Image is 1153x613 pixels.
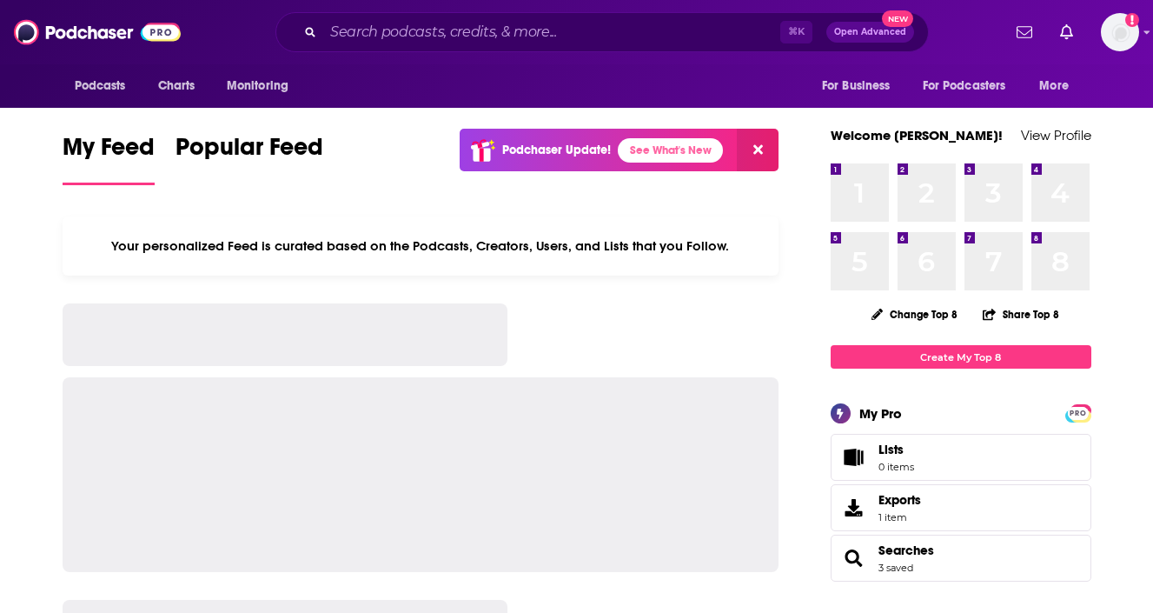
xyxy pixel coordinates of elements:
div: Search podcasts, credits, & more... [275,12,929,52]
span: Monitoring [227,74,288,98]
a: Exports [831,484,1091,531]
span: Open Advanced [834,28,906,37]
img: Podchaser - Follow, Share and Rate Podcasts [14,16,181,49]
button: open menu [810,70,912,103]
a: 3 saved [878,562,913,574]
span: PRO [1068,407,1089,420]
button: Open AdvancedNew [826,22,914,43]
a: Create My Top 8 [831,345,1091,369]
a: My Feed [63,132,155,185]
img: User Profile [1101,13,1139,51]
span: Podcasts [75,74,126,98]
a: Searches [837,546,871,570]
span: For Business [822,74,891,98]
span: More [1039,74,1069,98]
a: Charts [147,70,206,103]
span: Lists [878,442,904,457]
button: open menu [63,70,149,103]
a: Show notifications dropdown [1053,17,1080,47]
a: See What's New [618,138,723,163]
a: Popular Feed [176,132,323,185]
button: open menu [215,70,311,103]
span: Exports [878,492,921,508]
button: open menu [911,70,1031,103]
span: My Feed [63,132,155,172]
span: 0 items [878,461,914,473]
span: Lists [878,442,914,457]
a: View Profile [1021,127,1091,143]
button: open menu [1027,70,1090,103]
svg: Add a profile image [1125,13,1139,27]
span: Logged in as kkade [1101,13,1139,51]
a: Lists [831,434,1091,481]
span: 1 item [878,511,921,523]
span: New [882,10,913,27]
span: ⌘ K [780,21,812,43]
p: Podchaser Update! [502,143,611,157]
a: Show notifications dropdown [1010,17,1039,47]
span: Charts [158,74,195,98]
a: PRO [1068,406,1089,419]
span: For Podcasters [923,74,1006,98]
a: Searches [878,543,934,558]
button: Show profile menu [1101,13,1139,51]
span: Searches [831,535,1091,582]
span: Lists [837,445,871,470]
div: Your personalized Feed is curated based on the Podcasts, Creators, Users, and Lists that you Follow. [63,217,779,276]
button: Share Top 8 [982,297,1060,331]
a: Welcome [PERSON_NAME]! [831,127,1003,143]
input: Search podcasts, credits, & more... [323,18,780,46]
button: Change Top 8 [861,303,969,325]
span: Popular Feed [176,132,323,172]
div: My Pro [859,405,902,422]
span: Exports [837,496,871,520]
